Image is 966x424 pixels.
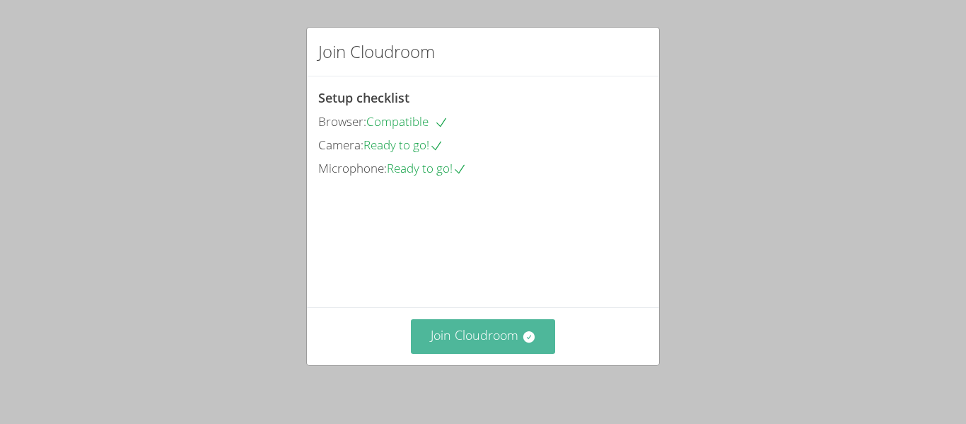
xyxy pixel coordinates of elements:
span: Compatible [366,113,448,130]
span: Browser: [318,113,366,130]
h2: Join Cloudroom [318,39,435,64]
span: Setup checklist [318,89,409,106]
span: Camera: [318,137,363,153]
span: Ready to go! [387,160,467,176]
span: Ready to go! [363,137,443,153]
span: Microphone: [318,160,387,176]
button: Join Cloudroom [411,319,556,354]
